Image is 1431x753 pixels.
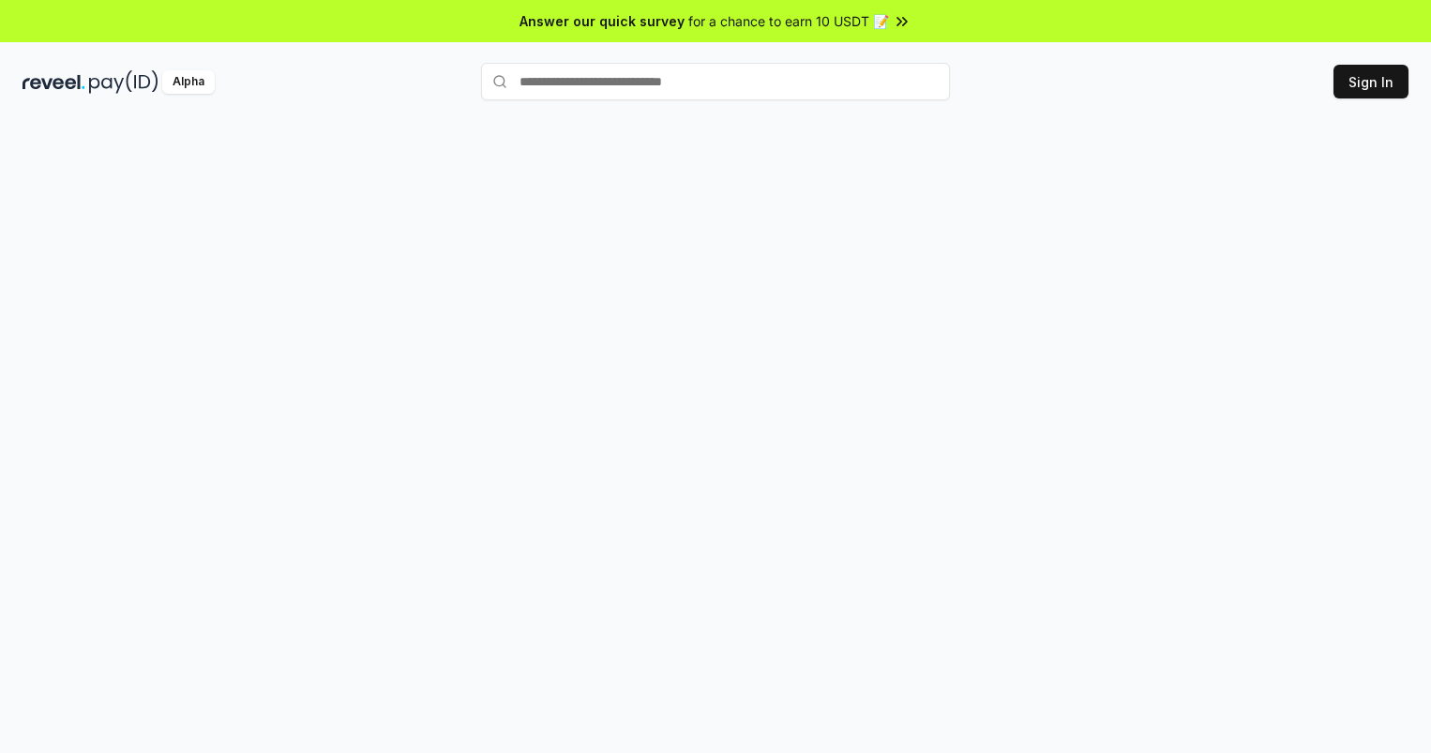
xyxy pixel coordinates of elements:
span: for a chance to earn 10 USDT 📝 [688,11,889,31]
span: Answer our quick survey [520,11,685,31]
div: Alpha [162,70,215,94]
img: pay_id [89,70,158,94]
img: reveel_dark [23,70,85,94]
button: Sign In [1333,65,1408,98]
